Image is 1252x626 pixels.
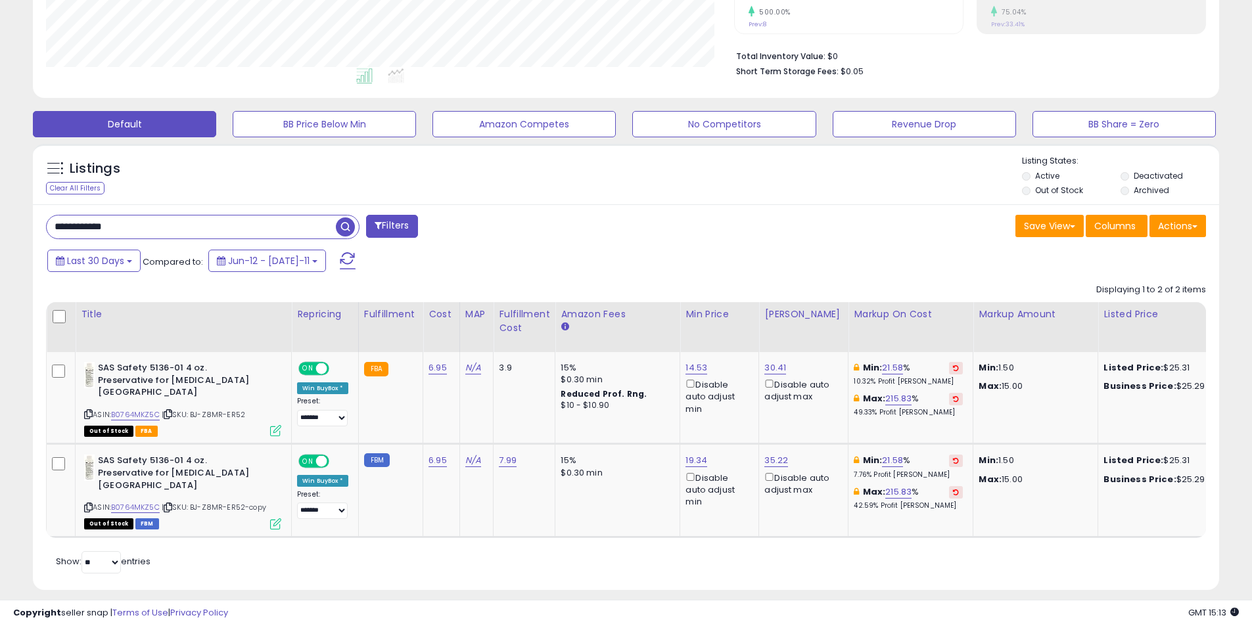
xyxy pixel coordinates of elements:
[208,250,326,272] button: Jun-12 - [DATE]-11
[170,606,228,619] a: Privacy Policy
[685,454,707,467] a: 19.34
[364,307,417,321] div: Fulfillment
[300,363,316,374] span: ON
[84,426,133,437] span: All listings that are currently out of stock and unavailable for purchase on Amazon
[1035,185,1083,196] label: Out of Stock
[135,518,159,529] span: FBM
[749,20,766,28] small: Prev: 8
[1103,362,1213,374] div: $25.31
[848,302,973,352] th: The percentage added to the cost of goods (COGS) that forms the calculator for Min & Max prices.
[882,454,903,467] a: 21.58
[754,7,791,17] small: 500.00%
[685,377,749,415] div: Disable auto adjust min
[84,362,95,388] img: 41oEcV2qpdL._SL40_.jpg
[854,486,963,510] div: %
[112,606,168,619] a: Terms of Use
[885,392,912,405] a: 215.83
[979,474,1088,485] p: 15.00
[764,454,788,467] a: 35.22
[764,470,838,496] div: Disable auto adjust max
[364,362,388,376] small: FBA
[764,361,786,374] a: 30.41
[561,455,670,466] div: 15%
[863,392,886,405] b: Max:
[33,111,216,137] button: Default
[1035,170,1059,181] label: Active
[1022,155,1219,168] p: Listing States:
[685,470,749,508] div: Disable auto adjust min
[1103,380,1213,392] div: $25.29
[46,182,104,194] div: Clear All Filters
[162,502,266,512] span: | SKU: BJ-Z8MR-ER52-copy
[979,380,1002,392] strong: Max:
[56,555,151,568] span: Show: entries
[863,485,886,498] b: Max:
[465,361,481,374] a: N/A
[233,111,416,137] button: BB Price Below Min
[764,377,838,403] div: Disable auto adjust max
[84,455,95,481] img: 41oEcV2qpdL._SL40_.jpg
[300,456,316,467] span: ON
[979,473,1002,485] strong: Max:
[499,307,549,335] div: Fulfillment Cost
[561,307,674,321] div: Amazon Fees
[135,426,158,437] span: FBA
[854,501,963,510] p: 42.59% Profit [PERSON_NAME]
[979,361,998,374] strong: Min:
[854,307,967,321] div: Markup on Cost
[561,374,670,386] div: $0.30 min
[84,455,281,527] div: ASIN:
[991,20,1025,28] small: Prev: 33.41%
[1094,219,1136,233] span: Columns
[685,307,753,321] div: Min Price
[84,518,133,529] span: All listings that are currently out of stock and unavailable for purchase on Amazon
[854,408,963,417] p: 49.33% Profit [PERSON_NAME]
[1134,170,1183,181] label: Deactivated
[841,65,864,78] span: $0.05
[1149,215,1206,237] button: Actions
[228,254,310,267] span: Jun-12 - [DATE]-11
[1188,606,1239,619] span: 2025-08-12 15:13 GMT
[13,607,228,619] div: seller snap | |
[882,361,903,374] a: 21.58
[979,380,1088,392] p: 15.00
[1134,185,1169,196] label: Archived
[67,254,124,267] span: Last 30 Days
[736,51,825,62] b: Total Inventory Value:
[833,111,1016,137] button: Revenue Drop
[111,409,160,420] a: B0764MKZ5C
[1103,455,1213,466] div: $25.31
[84,362,281,435] div: ASIN:
[979,455,1088,466] p: 1.50
[1032,111,1216,137] button: BB Share = Zero
[561,362,670,374] div: 15%
[111,502,160,513] a: B0764MKZ5C
[162,409,245,420] span: | SKU: BJ-Z8MR-ER52
[297,475,348,487] div: Win BuyBox *
[364,453,390,467] small: FBM
[854,377,963,386] p: 10.32% Profit [PERSON_NAME]
[70,160,120,178] h5: Listings
[561,388,647,399] b: Reduced Prof. Rng.
[1015,215,1084,237] button: Save View
[1103,454,1163,466] b: Listed Price:
[854,470,963,480] p: 7.76% Profit [PERSON_NAME]
[979,362,1088,374] p: 1.50
[1103,474,1213,485] div: $25.29
[863,454,883,466] b: Min:
[1103,307,1217,321] div: Listed Price
[327,456,348,467] span: OFF
[499,454,517,467] a: 7.99
[764,307,843,321] div: [PERSON_NAME]
[885,485,912,499] a: 215.83
[685,361,707,374] a: 14.53
[561,400,670,411] div: $10 - $10.90
[465,307,488,321] div: MAP
[47,250,141,272] button: Last 30 Days
[854,455,963,479] div: %
[143,256,203,268] span: Compared to:
[13,606,61,619] strong: Copyright
[863,361,883,374] b: Min:
[979,307,1092,321] div: Markup Amount
[297,490,348,520] div: Preset:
